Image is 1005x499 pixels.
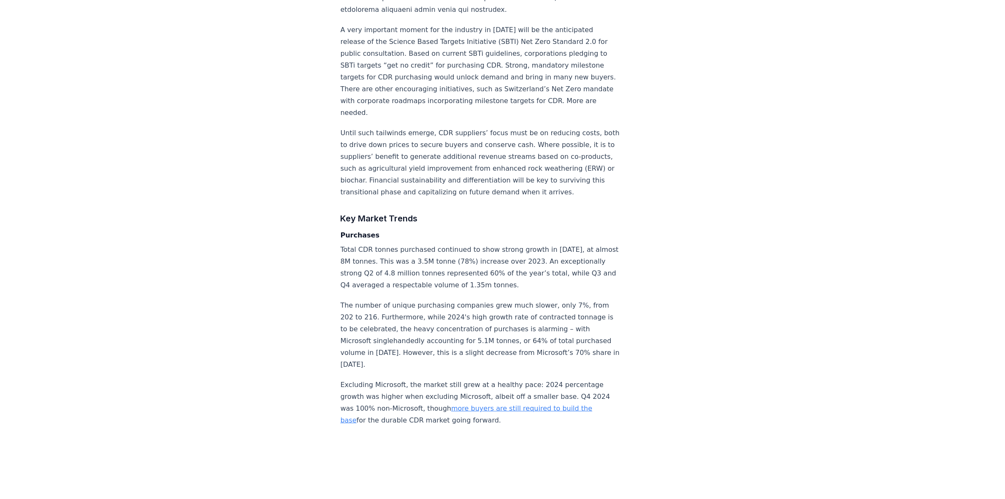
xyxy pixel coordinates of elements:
p: Excluding Microsoft, the market still grew at a healthy pace: 2024 percentage growth was higher w... [341,379,620,426]
p: A very important moment for the industry in [DATE] will be the anticipated release of the Science... [341,24,620,119]
h3: Key Market Trends [341,212,620,225]
a: more buyers are still required to build the base [341,404,593,424]
p: The number of unique purchasing companies grew much slower, only 7%, from 202 to 216. Furthermore... [341,300,620,371]
p: Total CDR tonnes purchased continued to show strong growth in [DATE], at almost 8M tonnes. This w... [341,244,620,291]
p: Until such tailwinds emerge, CDR suppliers’ focus must be on reducing costs, both to drive down p... [341,127,620,198]
h4: Purchases [341,230,620,240]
